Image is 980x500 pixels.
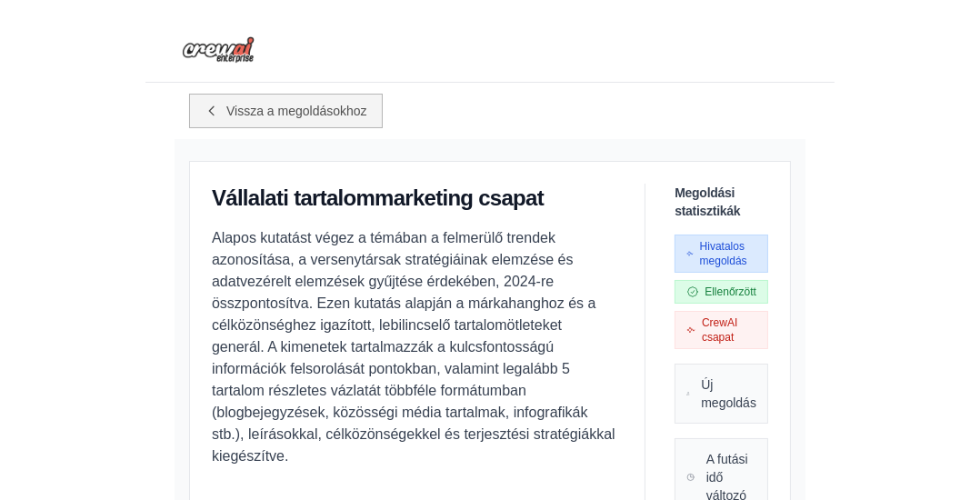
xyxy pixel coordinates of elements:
[226,104,367,118] font: Vissza a megoldásokhoz
[701,377,756,410] font: Új megoldás
[212,185,544,210] font: Vállalati tartalommarketing csapat
[705,285,756,298] font: Ellenőrzött
[182,36,255,64] img: Logó
[700,240,747,267] font: Hivatalos megoldás
[702,316,737,344] font: CrewAI csapat
[675,185,740,218] font: Megoldási statisztikák
[212,230,615,464] font: Alapos kutatást végez a témában a felmerülő trendek azonosítása, a versenytársak stratégiáinak el...
[189,94,383,128] a: Vissza a megoldásokhoz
